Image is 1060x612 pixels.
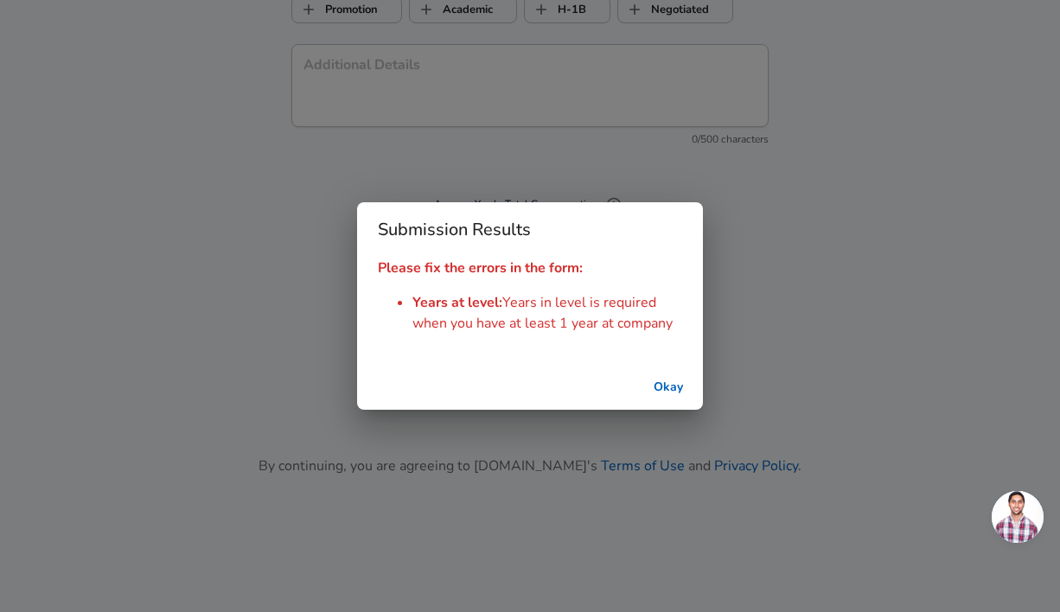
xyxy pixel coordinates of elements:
h2: Submission Results [357,202,703,258]
span: Years in level is required when you have at least 1 year at company [412,293,673,333]
button: successful-submission-button [641,372,696,404]
span: Years at level : [412,293,502,312]
div: Open chat [992,491,1044,543]
strong: Please fix the errors in the form: [378,258,583,277]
